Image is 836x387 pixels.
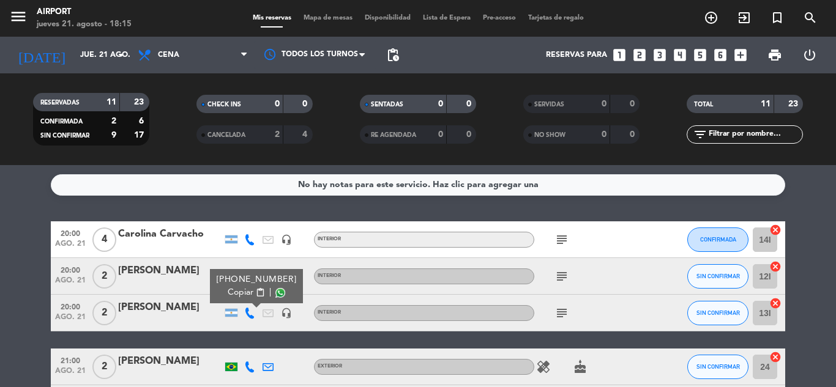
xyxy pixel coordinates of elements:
strong: 2 [275,130,280,139]
i: headset_mic [281,234,292,245]
span: ago. 21 [55,240,86,254]
i: cake [573,359,588,374]
span: TOTAL [694,101,713,108]
strong: 11 [106,98,116,106]
strong: 23 [788,100,801,108]
span: 21:00 [55,353,86,367]
span: print [767,48,782,62]
input: Filtrar por nombre... [707,128,802,141]
button: CONFIRMADA [687,227,748,252]
span: Mis reservas [247,15,297,21]
span: Mapa de mesas [297,15,359,21]
div: No hay notas para este servicio. Haz clic para agregar una [298,178,539,192]
i: subject [554,269,569,284]
span: INTERIOR [318,273,341,278]
strong: 6 [139,117,146,125]
strong: 0 [438,100,443,108]
strong: 23 [134,98,146,106]
div: [PERSON_NAME] [118,263,222,279]
i: exit_to_app [737,10,752,25]
div: LOG OUT [792,37,827,73]
button: SIN CONFIRMAR [687,301,748,325]
i: cancel [769,224,782,236]
strong: 0 [466,100,474,108]
div: Airport [37,6,132,18]
i: looks_one [611,47,627,63]
span: CONFIRMADA [40,119,83,125]
strong: 0 [630,100,637,108]
div: [PERSON_NAME] [118,300,222,315]
strong: 0 [602,100,606,108]
i: looks_5 [692,47,708,63]
span: Tarjetas de regalo [522,15,590,21]
span: SIN CONFIRMAR [696,363,740,370]
span: 2 [92,301,116,325]
strong: 4 [302,130,310,139]
span: ago. 21 [55,367,86,381]
span: 4 [92,227,116,252]
button: Copiarcontent_paste [228,286,265,299]
i: cancel [769,297,782,309]
span: 20:00 [55,299,86,313]
div: jueves 21. agosto - 18:15 [37,18,132,31]
span: CONFIRMADA [700,236,736,243]
span: content_paste [256,288,265,297]
span: 2 [92,264,116,289]
span: | [269,286,272,299]
button: SIN CONFIRMAR [687,264,748,289]
span: SENTADAS [371,101,403,108]
strong: 0 [275,100,280,108]
button: menu [9,7,28,30]
i: [DATE] [9,42,74,68]
span: Lista de Espera [417,15,477,21]
strong: 0 [466,130,474,139]
i: add_box [733,47,748,63]
span: INTERIOR [318,237,341,241]
span: Disponibilidad [359,15,417,21]
i: healing [536,359,551,374]
i: arrow_drop_down [114,48,129,62]
strong: 0 [438,130,443,139]
i: looks_6 [712,47,728,63]
i: search [803,10,818,25]
span: SIN CONFIRMAR [40,133,89,139]
i: cancel [769,260,782,273]
strong: 0 [302,100,310,108]
i: turned_in_not [770,10,785,25]
span: Pre-acceso [477,15,522,21]
span: SIN CONFIRMAR [696,309,740,316]
strong: 17 [134,131,146,139]
i: menu [9,7,28,26]
span: NO SHOW [534,132,565,138]
span: ago. 21 [55,276,86,290]
i: looks_two [632,47,648,63]
span: CANCELADA [207,132,245,138]
span: CHECK INS [207,101,241,108]
strong: 9 [111,131,116,139]
i: subject [554,306,569,320]
span: SERVIDAS [534,101,564,108]
div: Carolina Carvacho [118,226,222,242]
span: RE AGENDADA [371,132,416,138]
i: cancel [769,351,782,363]
span: INTERIOR [318,310,341,315]
span: SIN CONFIRMAR [696,273,740,279]
span: pending_actions [386,48,400,62]
span: Copiar [228,286,253,299]
i: filter_list [693,127,707,142]
i: add_circle_outline [704,10,718,25]
span: 20:00 [55,226,86,240]
i: looks_4 [672,47,688,63]
span: EXTERIOR [318,364,342,369]
strong: 0 [602,130,606,139]
div: [PHONE_NUMBER] [217,273,297,286]
strong: 2 [111,117,116,125]
strong: 0 [630,130,637,139]
span: 2 [92,355,116,379]
span: ago. 21 [55,313,86,327]
button: SIN CONFIRMAR [687,355,748,379]
span: Reservas para [546,51,607,59]
div: [PERSON_NAME] [118,353,222,369]
strong: 11 [761,100,771,108]
i: looks_3 [652,47,668,63]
